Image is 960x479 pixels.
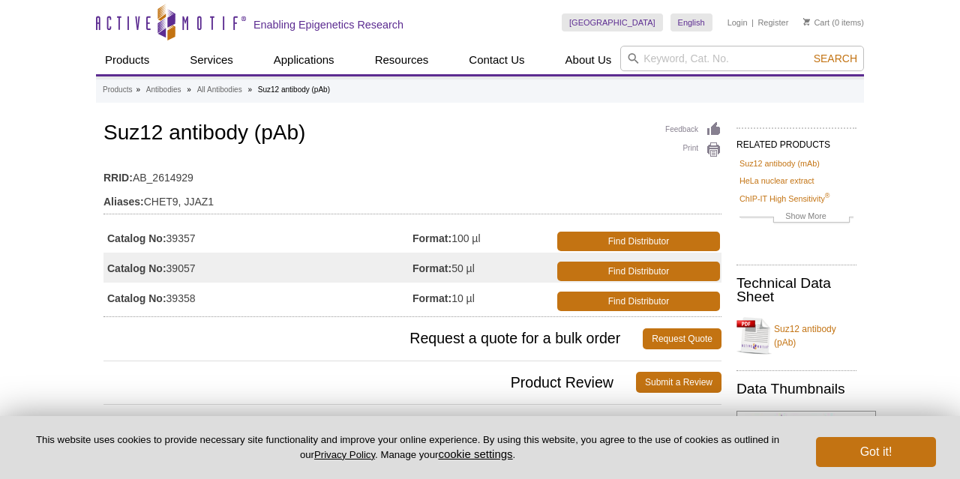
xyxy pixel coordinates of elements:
strong: Aliases: [103,195,144,208]
button: Search [809,52,862,65]
a: Applications [265,46,343,74]
td: 10 µl [412,283,554,313]
a: Resources [366,46,438,74]
strong: Format: [412,232,451,245]
li: » [187,85,191,94]
h2: Technical Data Sheet [736,277,856,304]
strong: Catalog No: [107,262,166,275]
h2: Data Thumbnails [736,382,856,396]
td: 50 µl [412,253,554,283]
a: HeLa nuclear extract [739,174,814,187]
h2: Enabling Epigenetics Research [253,18,403,31]
strong: Catalog No: [107,292,166,305]
li: » [247,85,252,94]
td: 39057 [103,253,412,283]
li: | [751,13,754,31]
td: CHET9, JJAZ1 [103,186,721,210]
a: Privacy Policy [314,449,375,460]
li: » [136,85,140,94]
a: Services [181,46,242,74]
span: Product Review [103,372,636,393]
td: AB_2614929 [103,162,721,186]
button: Got it! [816,437,936,467]
a: Suz12 antibody (mAb) [739,157,820,170]
span: Request a quote for a bulk order [103,328,643,349]
a: ChIP-IT High Sensitivity® [739,192,829,205]
strong: Catalog No: [107,232,166,245]
a: Antibodies [146,83,181,97]
h2: RELATED PRODUCTS [736,127,856,154]
li: (0 items) [803,13,864,31]
td: 100 µl [412,223,554,253]
li: Suz12 antibody (pAb) [258,85,330,94]
p: This website uses cookies to provide necessary site functionality and improve your online experie... [24,433,791,462]
a: Contact Us [460,46,533,74]
a: Login [727,17,748,28]
a: Find Distributor [557,262,720,281]
a: Cart [803,17,829,28]
a: Feedback [665,121,721,138]
h1: Suz12 antibody (pAb) [103,121,721,147]
a: Products [103,83,132,97]
a: Find Distributor [557,292,720,311]
a: Register [757,17,788,28]
a: Submit a Review [636,372,721,393]
a: All Antibodies [197,83,242,97]
a: Suz12 antibody (pAb) [736,313,856,358]
span: Search [814,52,857,64]
sup: ® [825,192,830,199]
img: Suz12 antibody (pAb) tested by ChIP-Seq. [736,411,876,475]
td: 39358 [103,283,412,313]
a: Print [665,142,721,158]
a: Request Quote [643,328,721,349]
strong: Format: [412,262,451,275]
input: Keyword, Cat. No. [620,46,864,71]
img: Your Cart [803,18,810,25]
a: [GEOGRAPHIC_DATA] [562,13,663,31]
strong: Format: [412,292,451,305]
button: cookie settings [438,448,512,460]
a: Show More [739,209,853,226]
a: Find Distributor [557,232,720,251]
a: English [670,13,712,31]
a: Products [96,46,158,74]
a: About Us [556,46,621,74]
strong: RRID: [103,171,133,184]
td: 39357 [103,223,412,253]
